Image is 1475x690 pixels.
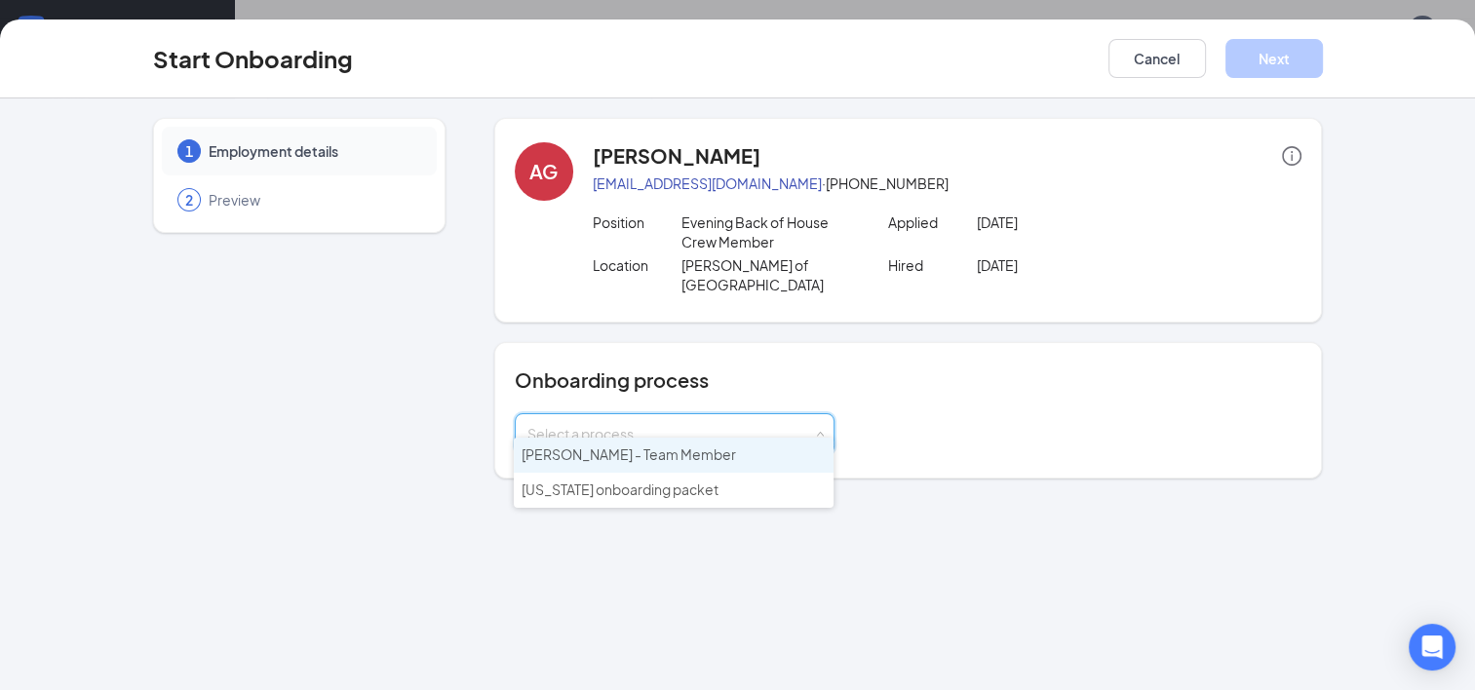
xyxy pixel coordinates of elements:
[185,141,193,161] span: 1
[529,158,558,185] div: AG
[1409,624,1456,671] div: Open Intercom Messenger
[680,255,858,294] p: [PERSON_NAME] of [GEOGRAPHIC_DATA]
[522,480,718,498] span: [US_STATE] onboarding packet
[888,212,977,232] p: Applied
[522,445,736,463] span: [PERSON_NAME] - Team Member
[1225,39,1323,78] button: Next
[593,173,1302,193] p: · [PHONE_NUMBER]
[593,142,760,170] h4: [PERSON_NAME]
[593,255,681,275] p: Location
[977,212,1154,232] p: [DATE]
[680,212,858,251] p: Evening Back of House Crew Member
[1282,146,1301,166] span: info-circle
[888,255,977,275] p: Hired
[209,141,417,161] span: Employment details
[593,174,822,192] a: [EMAIL_ADDRESS][DOMAIN_NAME]
[185,190,193,210] span: 2
[209,190,417,210] span: Preview
[515,366,1302,394] h4: Onboarding process
[1108,39,1206,78] button: Cancel
[977,255,1154,275] p: [DATE]
[593,212,681,232] p: Position
[153,42,353,75] h3: Start Onboarding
